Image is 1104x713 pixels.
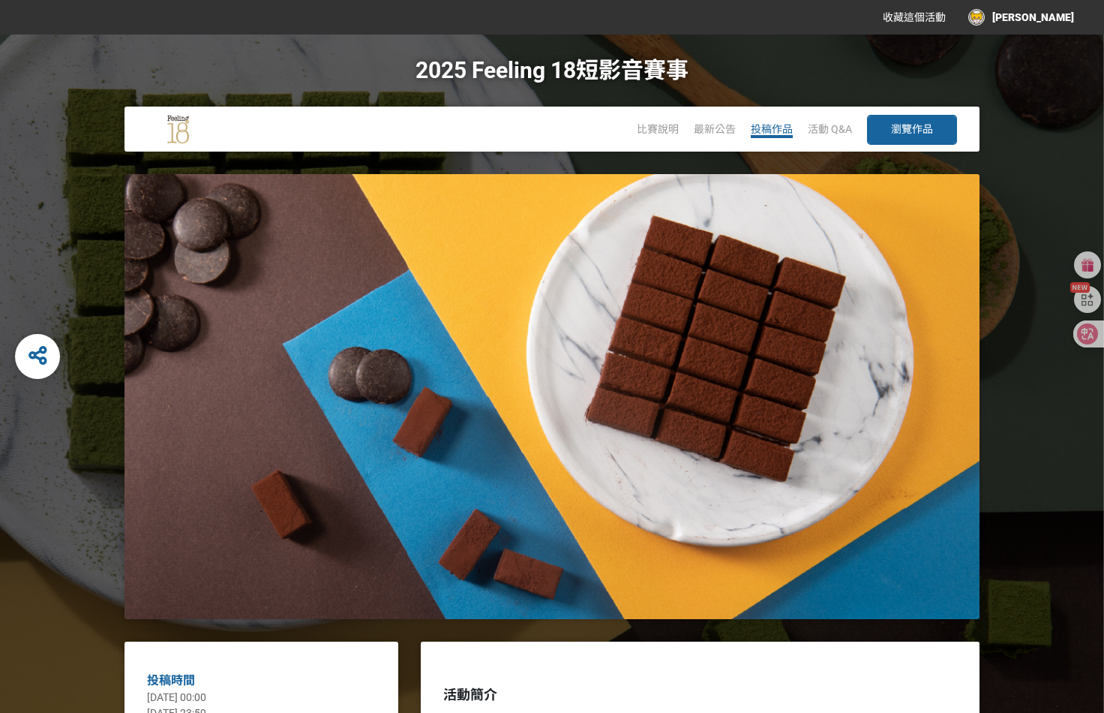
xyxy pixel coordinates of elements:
[808,123,852,135] a: 活動 Q&A
[147,673,195,687] span: 投稿時間
[694,123,736,135] a: 最新公告
[883,11,946,23] span: 收藏這個活動
[891,123,933,135] span: 瀏覽作品
[637,123,679,135] a: 比賽說明
[415,35,688,107] h1: 2025 Feeling 18短影音賽事
[867,115,957,145] a: 瀏覽作品
[443,687,497,702] strong: 活動簡介
[147,691,206,703] span: [DATE] 00:00
[147,110,209,148] img: 2025 Feeling 18短影音賽事
[751,123,793,138] a: 投稿作品
[751,123,793,135] span: 投稿作品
